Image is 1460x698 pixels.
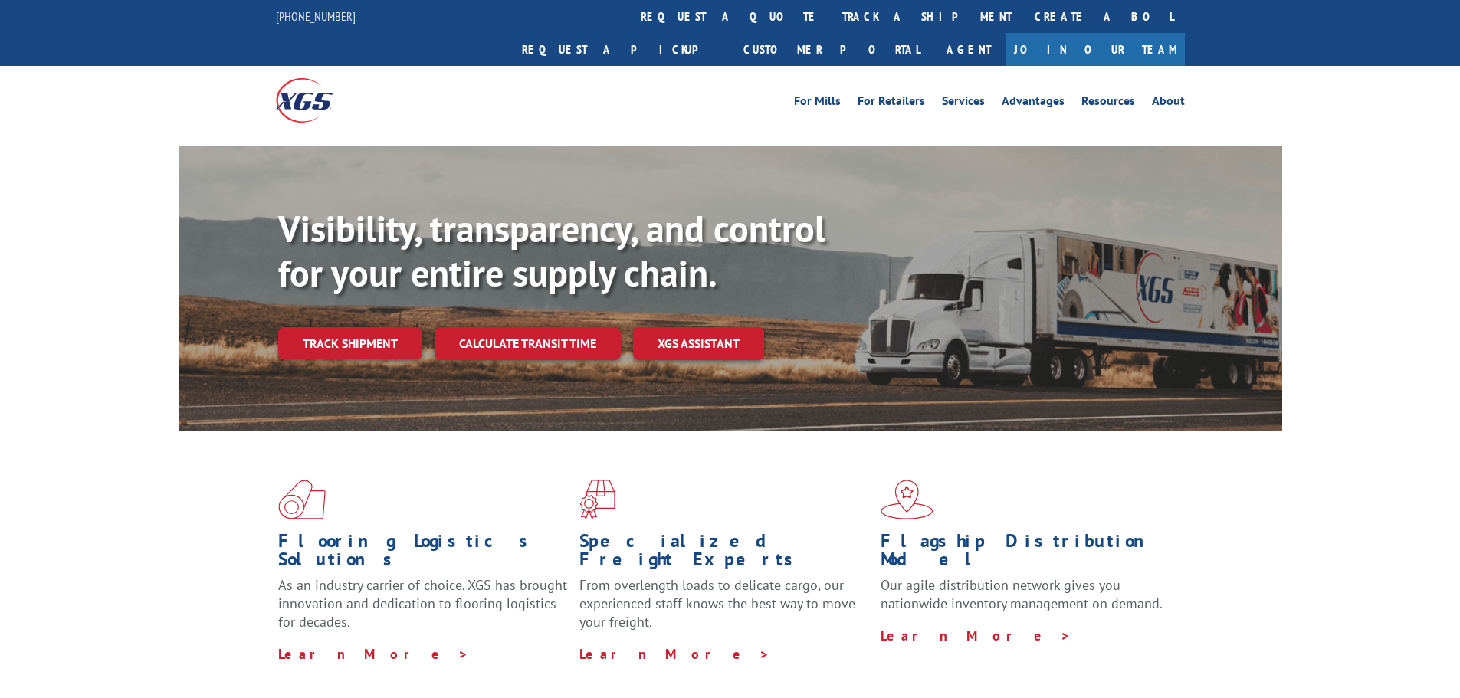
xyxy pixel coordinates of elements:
a: Learn More > [881,627,1071,644]
h1: Flagship Distribution Model [881,532,1170,576]
img: xgs-icon-focused-on-flooring-red [579,480,615,519]
a: Learn More > [579,645,770,663]
img: xgs-icon-flagship-distribution-model-red [881,480,933,519]
a: Customer Portal [732,33,931,66]
a: Advantages [1002,95,1065,112]
a: Join Our Team [1006,33,1185,66]
img: xgs-icon-total-supply-chain-intelligence-red [278,480,326,519]
a: About [1152,95,1185,112]
a: Services [942,95,985,112]
a: [PHONE_NUMBER] [276,8,356,24]
span: As an industry carrier of choice, XGS has brought innovation and dedication to flooring logistics... [278,576,567,631]
h1: Specialized Freight Experts [579,532,869,576]
a: Agent [931,33,1006,66]
a: For Retailers [858,95,925,112]
p: From overlength loads to delicate cargo, our experienced staff knows the best way to move your fr... [579,576,869,644]
h1: Flooring Logistics Solutions [278,532,568,576]
a: Learn More > [278,645,469,663]
a: Resources [1081,95,1135,112]
b: Visibility, transparency, and control for your entire supply chain. [278,205,825,297]
a: XGS ASSISTANT [633,327,764,360]
a: For Mills [794,95,841,112]
a: Calculate transit time [435,327,621,360]
a: Track shipment [278,327,422,359]
span: Our agile distribution network gives you nationwide inventory management on demand. [881,576,1163,612]
a: Request a pickup [510,33,732,66]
